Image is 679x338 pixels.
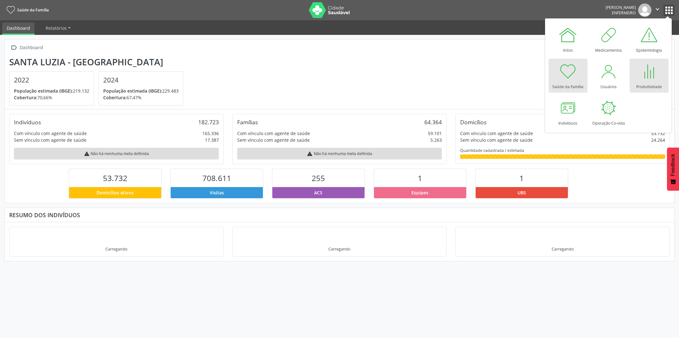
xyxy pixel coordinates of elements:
[460,130,533,137] div: Com vínculo com agente de saúde
[606,5,636,10] div: [PERSON_NAME]
[667,147,679,191] button: Feedback - Mostrar pesquisa
[612,10,636,16] span: Enfermeiro
[46,25,67,31] span: Relatórios
[589,95,628,129] a: Operação Co-vida
[105,246,127,252] div: Carregando
[202,173,231,183] span: 708.611
[237,137,310,143] div: Sem vínculo com agente de saúde
[312,173,325,183] span: 255
[663,5,675,16] button: apps
[14,137,86,143] div: Sem vínculo com agente de saúde
[205,137,219,143] div: 17.387
[198,119,219,126] div: 182.723
[4,5,49,15] a: Saúde da Família
[630,59,669,93] a: Produtividade
[14,119,41,126] div: Indivíduos
[519,173,524,183] span: 1
[307,151,313,157] i: warning
[552,246,574,252] div: Carregando
[654,6,661,13] i: 
[460,137,533,143] div: Sem vínculo com agente de saúde
[14,94,37,101] span: Cobertura:
[9,211,670,218] div: Resumo dos indivíduos
[428,130,442,137] div: 59.101
[237,148,442,159] div: Não há nenhuma meta definida
[14,76,89,84] h4: 2022
[14,94,89,101] p: 70,66%
[103,94,179,101] p: 67,47%
[84,151,90,157] i: warning
[103,88,162,94] span: População estimada (IBGE):
[411,189,428,196] span: Equipes
[328,246,350,252] div: Carregando
[14,88,73,94] span: População estimada (IBGE):
[103,173,127,183] span: 53.732
[9,43,44,52] a:  Dashboard
[589,22,628,56] a: Medicamentos
[549,95,587,129] a: Indivíduos
[97,189,134,196] span: Domicílios ativos
[2,23,35,35] a: Dashboard
[202,130,219,137] div: 165.336
[589,59,628,93] a: Usuários
[103,88,179,94] p: 229.483
[41,23,75,34] a: Relatórios
[14,148,219,159] div: Não há nenhuma meta definida
[517,189,526,196] span: UBS
[651,130,665,137] div: 53.732
[651,3,663,17] button: 
[237,119,258,126] div: Famílias
[418,173,422,183] span: 1
[9,43,18,52] i: 
[14,130,87,137] div: Com vínculo com agente de saúde
[103,76,179,84] h4: 2024
[430,137,442,143] div: 5.263
[14,88,89,94] p: 219.132
[314,189,322,196] span: ACS
[18,43,44,52] div: Dashboard
[651,137,665,143] div: 24.264
[9,57,188,67] div: Santa Luzia - [GEOGRAPHIC_DATA]
[549,22,587,56] a: Início
[237,130,310,137] div: Com vínculo com agente de saúde
[630,22,669,56] a: Epidemiologia
[103,94,127,101] span: Cobertura:
[460,148,665,153] div: Quantidade cadastrada / estimada
[549,59,587,93] a: Saúde da Família
[670,154,676,176] span: Feedback
[460,119,486,126] div: Domicílios
[17,7,49,13] span: Saúde da Família
[638,3,651,17] img: img
[424,119,442,126] div: 64.364
[210,189,224,196] span: Visitas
